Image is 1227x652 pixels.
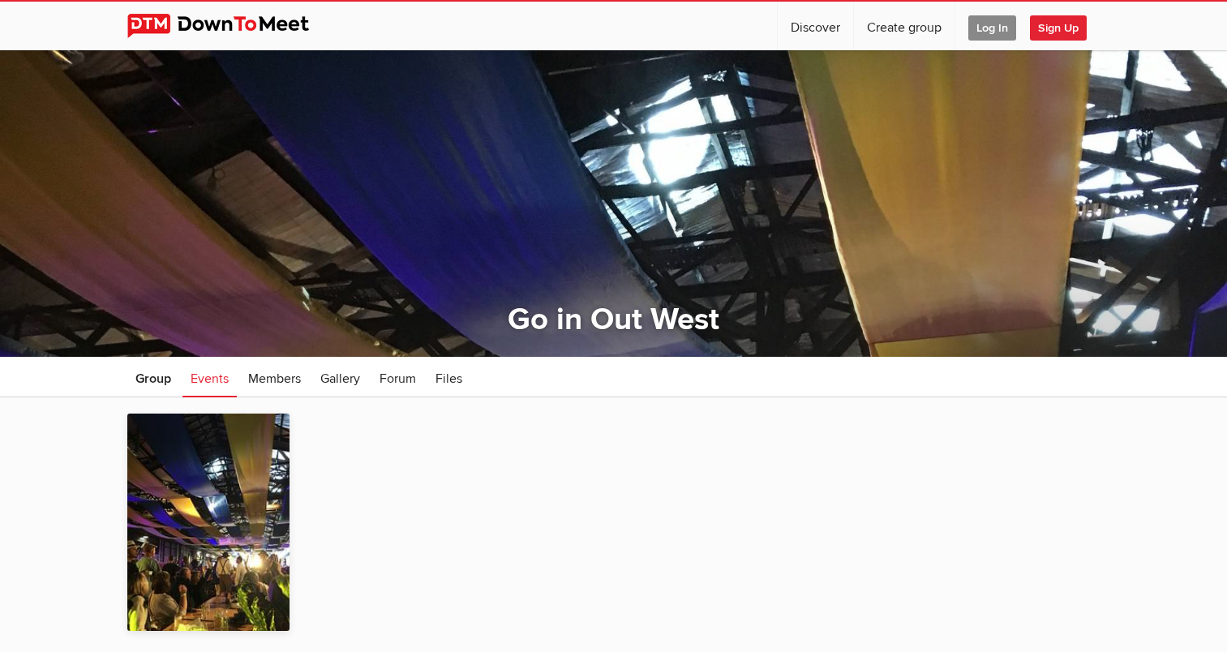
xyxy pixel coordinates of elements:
[778,2,853,50] a: Discover
[191,371,229,387] span: Events
[435,371,462,387] span: Files
[968,15,1016,41] span: Log In
[371,357,424,397] a: Forum
[240,357,309,397] a: Members
[135,371,171,387] span: Group
[854,2,955,50] a: Create group
[312,357,368,397] a: Gallery
[127,414,290,630] img: Go in Out West
[127,357,179,397] a: Group
[1030,15,1087,41] span: Sign Up
[320,371,360,387] span: Gallery
[508,301,719,338] a: Go in Out West
[380,371,416,387] span: Forum
[1030,2,1100,50] a: Sign Up
[427,357,470,397] a: Files
[955,2,1029,50] a: Log In
[248,371,301,387] span: Members
[127,14,334,38] img: DownToMeet
[182,357,237,397] a: Events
